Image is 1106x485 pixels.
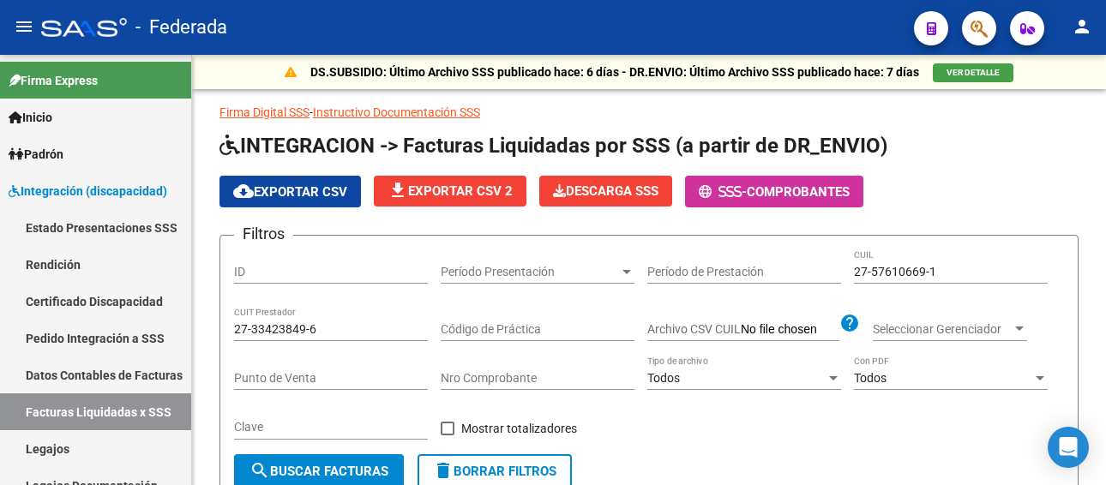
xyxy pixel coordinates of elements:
span: Padrón [9,145,63,164]
a: Firma Digital SSS [219,105,310,119]
span: Buscar Facturas [249,464,388,479]
span: Comprobantes [747,184,850,200]
span: INTEGRACION -> Facturas Liquidadas por SSS (a partir de DR_ENVIO) [219,134,887,158]
mat-icon: help [839,313,860,333]
p: - [219,103,1079,122]
span: Seleccionar Gerenciador [873,322,1012,337]
span: Firma Express [9,71,98,90]
mat-icon: person [1072,16,1092,37]
a: Instructivo Documentación SSS [313,105,480,119]
button: VER DETALLE [933,63,1013,82]
span: VER DETALLE [947,68,1000,77]
button: Exportar CSV [219,176,361,207]
app-download-masive: Descarga masiva de comprobantes (adjuntos) [539,176,672,207]
button: -Comprobantes [685,176,863,207]
span: Todos [854,371,887,385]
p: DS.SUBSIDIO: Último Archivo SSS publicado hace: 6 días - DR.ENVIO: Último Archivo SSS publicado h... [310,63,919,81]
span: Exportar CSV 2 [388,183,513,199]
span: - Federada [135,9,227,46]
mat-icon: file_download [388,180,408,201]
span: Descarga SSS [553,183,658,199]
mat-icon: delete [433,460,454,481]
span: Período Presentación [441,265,619,279]
span: Todos [647,371,680,385]
span: Mostrar totalizadores [461,418,577,439]
mat-icon: cloud_download [233,181,254,201]
mat-icon: menu [14,16,34,37]
span: Inicio [9,108,52,127]
span: Borrar Filtros [433,464,556,479]
div: Open Intercom Messenger [1048,427,1089,468]
span: Integración (discapacidad) [9,182,167,201]
mat-icon: search [249,460,270,481]
span: - [699,184,747,200]
span: Archivo CSV CUIL [647,322,741,336]
input: Archivo CSV CUIL [741,322,839,338]
button: Descarga SSS [539,176,672,207]
h3: Filtros [234,222,293,246]
span: Exportar CSV [233,184,347,200]
button: Exportar CSV 2 [374,176,526,207]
